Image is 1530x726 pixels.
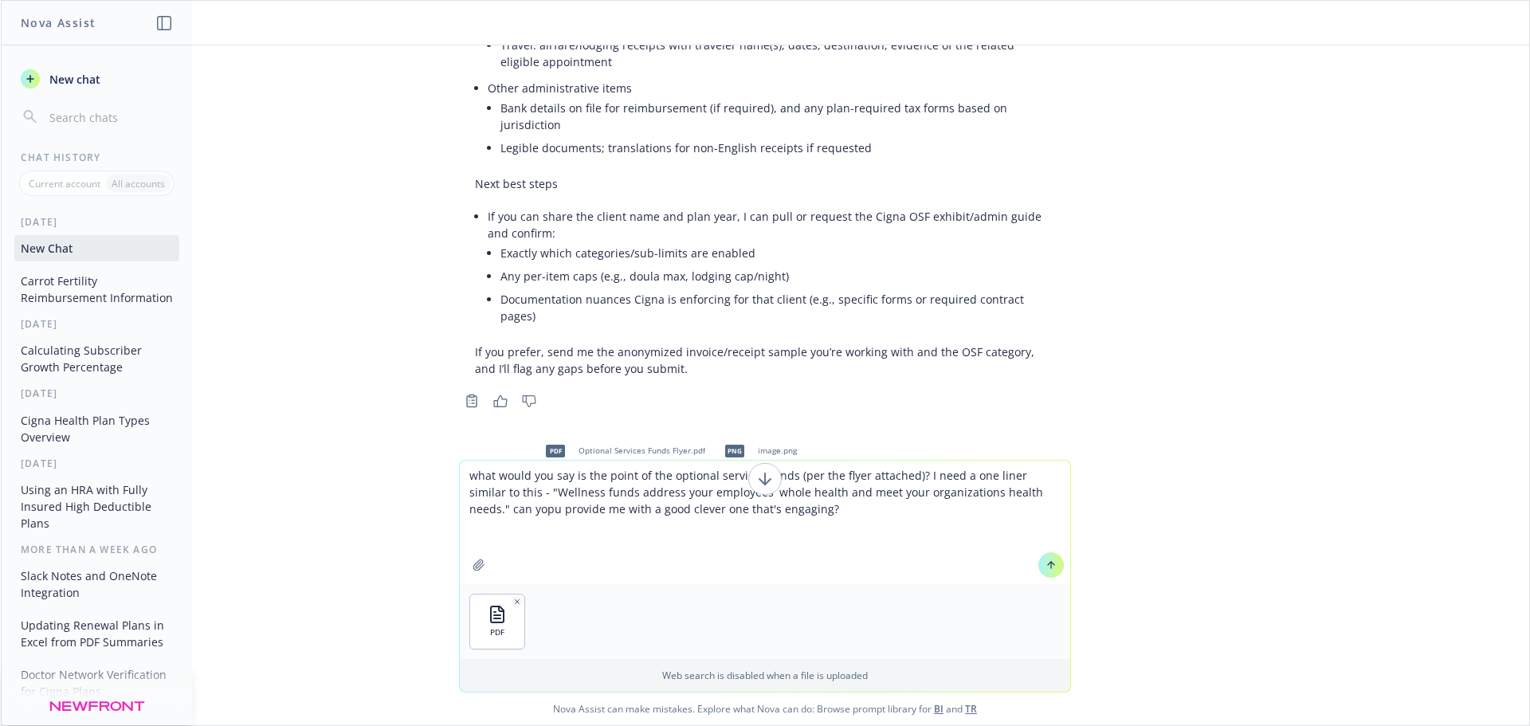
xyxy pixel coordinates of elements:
button: Using an HRA with Fully Insured High Deductible Plans [14,477,179,536]
div: [DATE] [2,317,192,331]
div: [DATE] [2,387,192,400]
p: Current account [29,177,100,190]
button: PDF [470,595,524,649]
h1: Nova Assist [21,14,96,31]
li: Travel: airfare/lodging receipts with traveler name(s), dates, destination; evidence of the relat... [500,33,1055,73]
div: More than a week ago [2,543,192,556]
div: [DATE] [2,215,192,229]
p: Next best steps [475,175,1055,192]
span: image.png [758,445,797,456]
button: Thumbs down [516,390,542,412]
button: Updating Renewal Plans in Excel from PDF Summaries [14,612,179,655]
li: Any per-item caps (e.g., doula max, lodging cap/night) [500,265,1055,288]
span: Nova Assist can make mistakes. Explore what Nova can do: Browse prompt library for and [7,693,1523,725]
li: If you can share the client name and plan year, I can pull or request the Cigna OSF exhibit/admin... [488,205,1055,331]
button: Cigna Health Plan Types Overview [14,407,179,450]
li: Other administrative items [488,77,1055,163]
span: png [725,445,744,457]
li: Exactly which categories/sub-limits are enabled [500,241,1055,265]
p: All accounts [112,177,165,190]
button: Calculating Subscriber Growth Percentage [14,337,179,380]
p: If you prefer, send me the anonymized invoice/receipt sample you’re working with and the OSF cate... [475,343,1055,377]
a: BI [934,702,943,716]
button: New chat [14,65,179,93]
input: Search chats [46,106,173,128]
div: Chat History [2,151,192,164]
textarea: what would you say is the point of the optional services funds (per the flyer attached)? I need a... [460,461,1070,584]
p: Web search is disabled when a file is uploaded [469,669,1061,682]
button: Carrot Fertility Reimbursement Information [14,268,179,311]
span: PDF [490,627,504,638]
li: Bank details on file for reimbursement (if required), and any plan-required tax forms based on ju... [500,96,1055,136]
div: pdfOptional Services Funds Flyer.pdf [535,431,708,471]
a: TR [965,702,977,716]
li: Legible documents; translations for non-English receipts if requested [500,136,1055,159]
button: Slack Notes and OneNote Integration [14,563,179,606]
svg: Copy to clipboard [465,394,479,408]
div: [DATE] [2,457,192,470]
span: Optional Services Funds Flyer.pdf [579,445,705,456]
button: Doctor Network Verification for Cigna Plans [14,661,179,704]
button: New Chat [14,235,179,261]
span: New chat [46,71,100,88]
div: pngimage.png [715,431,800,471]
li: Documentation nuances Cigna is enforcing for that client (e.g., specific forms or required contra... [500,288,1055,328]
span: pdf [546,445,565,457]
